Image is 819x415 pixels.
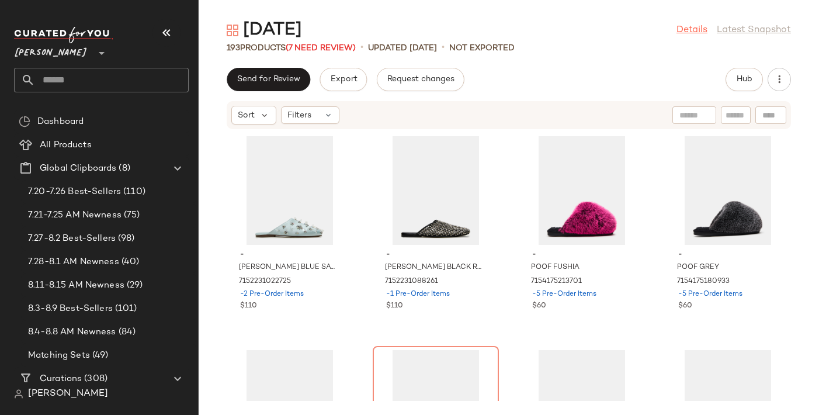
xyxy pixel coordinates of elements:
span: 193 [227,44,240,53]
span: 8.11-8.15 AM Newness [28,279,124,292]
button: Send for Review [227,68,310,91]
span: • [442,41,445,55]
span: (40) [119,255,140,269]
span: 8.3-8.9 Best-Sellers [28,302,113,316]
span: (49) [90,349,109,362]
span: [PERSON_NAME] [28,387,108,401]
span: POOF FUSHIA [531,262,579,273]
span: -5 Pre-Order Items [678,289,742,300]
span: (308) [82,372,107,386]
p: Not Exported [449,42,515,54]
img: STEVEMADDEN_SHOES_PEARSON-R_BLUE-SATIN_05.jpg [231,136,349,245]
span: Filters [287,109,311,122]
span: (101) [113,302,137,316]
span: Send for Review [237,75,300,84]
span: [PERSON_NAME] BLACK RHINESTONES [385,262,484,273]
span: 7.28-8.1 AM Newness [28,255,119,269]
span: (110) [121,185,145,199]
span: 8.4-8.8 AM Newness [28,326,116,339]
span: Matching Sets [28,349,90,362]
span: (75) [122,209,140,222]
span: - [532,250,631,260]
span: (84) [116,326,136,339]
span: - [678,250,778,260]
span: 7152231022725 [239,276,291,287]
img: svg%3e [227,25,238,36]
span: 7154175213701 [531,276,582,287]
img: STEVEMADDEN_SHOES_POOF_FUSHIA_01.jpg [523,136,641,245]
span: Request changes [387,75,454,84]
span: $110 [240,301,257,312]
span: (7 Need Review) [286,44,356,53]
span: - [386,250,485,260]
button: Request changes [377,68,464,91]
span: 7.20-7.26 Best-Sellers [28,185,121,199]
span: Global Clipboards [40,162,116,175]
img: STEVEMADDEN_SHOES_POOF_GREY_01.jpg [669,136,787,245]
img: cfy_white_logo.C9jOOHJF.svg [14,27,113,43]
span: -5 Pre-Order Items [532,289,596,300]
button: Hub [726,68,763,91]
span: Hub [736,75,752,84]
span: (98) [116,232,135,245]
span: -1 Pre-Order Items [386,289,450,300]
span: [PERSON_NAME] BLUE SATIN RHINESTONES [239,262,338,273]
span: $110 [386,301,403,312]
img: svg%3e [14,389,23,399]
span: (29) [124,279,143,292]
span: 7154175180933 [677,276,730,287]
p: updated [DATE] [368,42,437,54]
span: $60 [678,301,692,312]
a: Details [676,23,707,37]
span: Sort [238,109,255,122]
span: - [240,250,339,260]
span: All Products [40,139,92,152]
div: Products [227,42,356,54]
div: [DATE] [227,19,302,42]
span: Curations [40,372,82,386]
img: svg%3e [19,116,30,127]
span: $60 [532,301,546,312]
span: 7.21-7.25 AM Newness [28,209,122,222]
span: -2 Pre-Order Items [240,289,304,300]
span: (8) [116,162,130,175]
span: [PERSON_NAME] [14,40,88,61]
span: Dashboard [37,115,84,129]
span: 7.27-8.2 Best-Sellers [28,232,116,245]
span: • [360,41,363,55]
span: POOF GREY [677,262,719,273]
button: Export [320,68,367,91]
span: 7152231088261 [385,276,438,287]
img: STEVEMADDEN_SHOES_PEARSON-R_BLACK-RHINESTONES_05.jpg [377,136,495,245]
span: Export [329,75,357,84]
